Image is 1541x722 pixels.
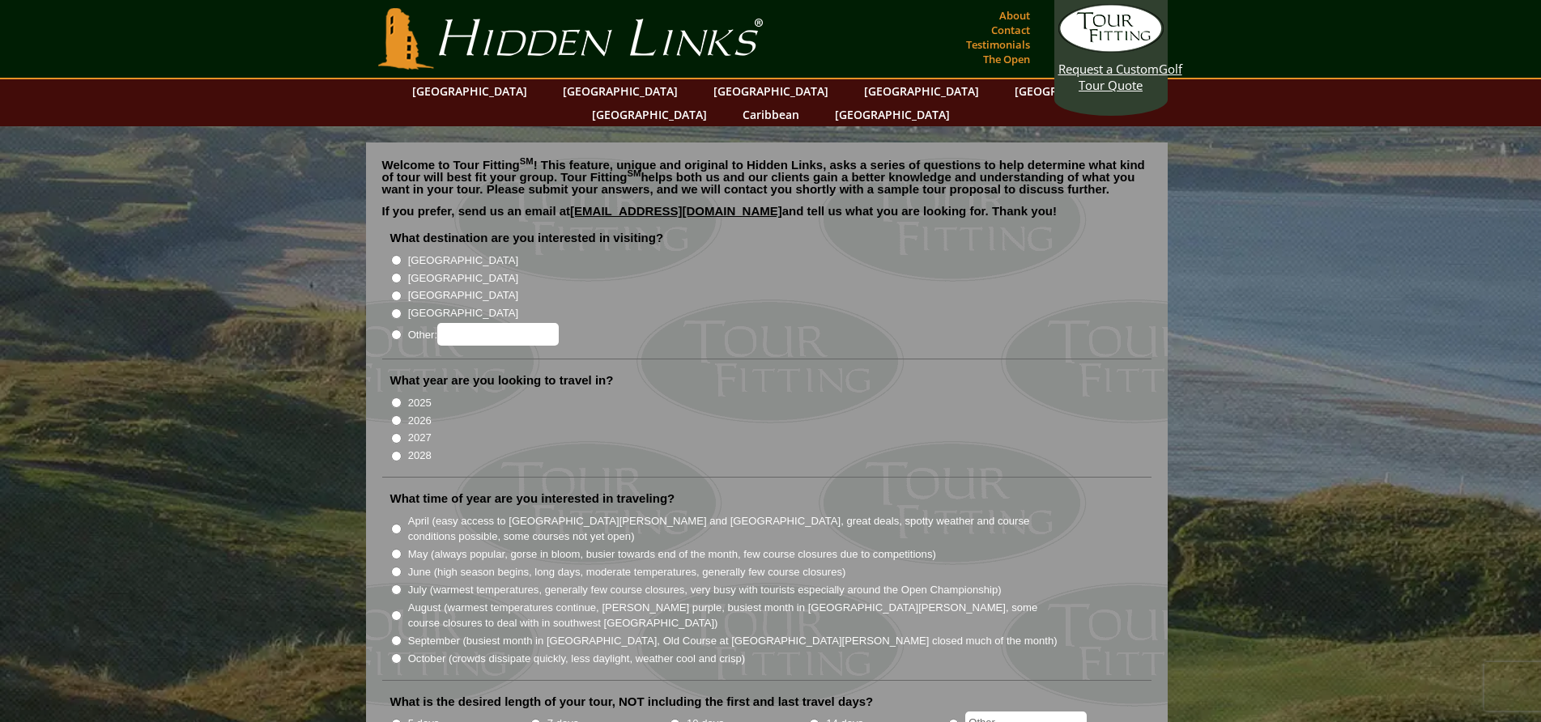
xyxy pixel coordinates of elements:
p: If you prefer, send us an email at and tell us what you are looking for. Thank you! [382,205,1151,229]
a: [GEOGRAPHIC_DATA] [827,103,958,126]
a: The Open [979,48,1034,70]
a: [EMAIL_ADDRESS][DOMAIN_NAME] [570,204,782,218]
a: [GEOGRAPHIC_DATA] [555,79,686,103]
label: [GEOGRAPHIC_DATA] [408,270,518,287]
input: Other: [437,323,559,346]
label: 2028 [408,448,432,464]
label: April (easy access to [GEOGRAPHIC_DATA][PERSON_NAME] and [GEOGRAPHIC_DATA], great deals, spotty w... [408,513,1059,545]
label: August (warmest temperatures continue, [PERSON_NAME] purple, busiest month in [GEOGRAPHIC_DATA][P... [408,600,1059,631]
a: [GEOGRAPHIC_DATA] [584,103,715,126]
label: What destination are you interested in visiting? [390,230,664,246]
label: 2026 [408,413,432,429]
p: Welcome to Tour Fitting ! This feature, unique and original to Hidden Links, asks a series of que... [382,159,1151,195]
a: About [995,4,1034,27]
a: [GEOGRAPHIC_DATA] [404,79,535,103]
a: [GEOGRAPHIC_DATA] [1007,79,1138,103]
label: [GEOGRAPHIC_DATA] [408,287,518,304]
a: Testimonials [962,33,1034,56]
a: [GEOGRAPHIC_DATA] [856,79,987,103]
label: May (always popular, gorse in bloom, busier towards end of the month, few course closures due to ... [408,546,936,563]
label: Other: [408,323,559,346]
span: Request a Custom [1058,61,1159,77]
a: Caribbean [734,103,807,126]
label: What is the desired length of your tour, NOT including the first and last travel days? [390,694,874,710]
label: What year are you looking to travel in? [390,372,614,389]
a: Contact [987,19,1034,41]
sup: SM [520,156,534,166]
sup: SM [628,168,641,178]
a: [GEOGRAPHIC_DATA] [705,79,836,103]
label: September (busiest month in [GEOGRAPHIC_DATA], Old Course at [GEOGRAPHIC_DATA][PERSON_NAME] close... [408,633,1058,649]
a: Request a CustomGolf Tour Quote [1058,4,1164,93]
label: June (high season begins, long days, moderate temperatures, generally few course closures) [408,564,846,580]
label: [GEOGRAPHIC_DATA] [408,305,518,321]
label: What time of year are you interested in traveling? [390,491,675,507]
label: 2025 [408,395,432,411]
label: [GEOGRAPHIC_DATA] [408,253,518,269]
label: 2027 [408,430,432,446]
label: October (crowds dissipate quickly, less daylight, weather cool and crisp) [408,651,746,667]
label: July (warmest temperatures, generally few course closures, very busy with tourists especially aro... [408,582,1002,598]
